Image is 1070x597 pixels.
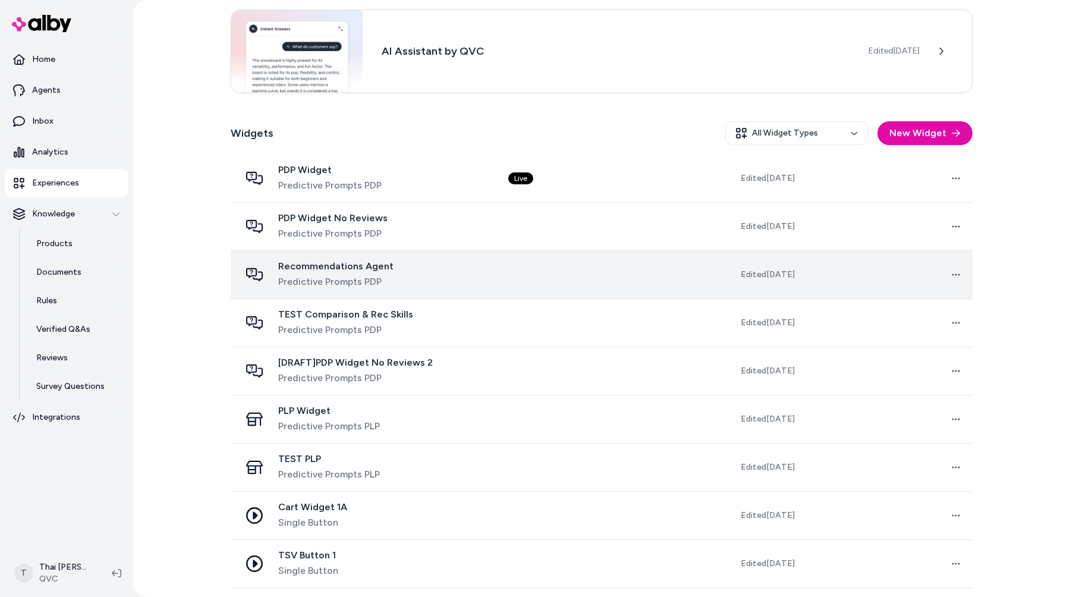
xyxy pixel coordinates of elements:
h2: Widgets [231,125,273,142]
p: Integrations [32,411,80,423]
a: Chat widgetAI Assistant by QVCEdited[DATE] [231,10,973,93]
span: T [14,564,33,583]
a: Products [24,230,128,258]
h3: AI Assistant by QVC [382,43,849,59]
span: Edited [DATE] [741,365,795,377]
span: [DRAFT]PDP Widget No Reviews 2 [278,357,433,369]
span: Edited [DATE] [741,221,795,232]
span: QVC [39,573,93,585]
span: Edited [DATE] [741,461,795,473]
a: Reviews [24,344,128,372]
p: Inbox [32,115,53,127]
span: Predictive Prompts PDP [278,323,413,337]
span: Predictive Prompts PLP [278,419,380,433]
a: Agents [5,76,128,105]
p: Rules [36,295,57,307]
span: Predictive Prompts PDP [278,275,394,289]
p: Thai [PERSON_NAME] [39,561,93,573]
a: Rules [24,287,128,315]
a: Survey Questions [24,372,128,401]
span: Predictive Prompts PDP [278,178,382,193]
a: Inbox [5,107,128,136]
span: Edited [DATE] [868,45,920,57]
span: Single Button [278,516,347,530]
p: Home [32,54,55,65]
p: Analytics [32,146,68,158]
p: Documents [36,266,81,278]
span: TEST PLP [278,453,380,465]
button: TThai [PERSON_NAME]QVC [7,554,102,592]
div: Live [508,172,533,184]
span: Edited [DATE] [741,558,795,570]
a: Experiences [5,169,128,197]
span: Predictive Prompts PDP [278,371,433,385]
p: Knowledge [32,208,75,220]
span: Edited [DATE] [741,269,795,281]
button: All Widget Types [725,121,868,145]
p: Products [36,238,73,250]
span: TEST Comparison & Rec Skills [278,309,413,321]
p: Agents [32,84,61,96]
p: Verified Q&As [36,323,90,335]
span: PDP Widget [278,164,382,176]
a: Integrations [5,403,128,432]
a: Analytics [5,138,128,166]
span: Recommendations Agent [278,260,394,272]
a: Documents [24,258,128,287]
a: Verified Q&As [24,315,128,344]
span: Edited [DATE] [741,413,795,425]
p: Survey Questions [36,381,105,392]
span: Predictive Prompts PLP [278,467,380,482]
p: Reviews [36,352,68,364]
a: Home [5,45,128,74]
span: Predictive Prompts PDP [278,227,388,241]
span: Edited [DATE] [741,317,795,329]
span: Cart Widget 1A [278,501,347,513]
button: Knowledge [5,200,128,228]
button: New Widget [877,121,973,145]
img: Chat widget [231,10,363,92]
img: alby Logo [12,15,71,32]
span: PLP Widget [278,405,380,417]
span: Edited [DATE] [741,510,795,521]
span: PDP Widget No Reviews [278,212,388,224]
p: Experiences [32,177,79,189]
span: Edited [DATE] [741,172,795,184]
span: Single Button [278,564,338,578]
span: TSV Button 1 [278,549,338,561]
